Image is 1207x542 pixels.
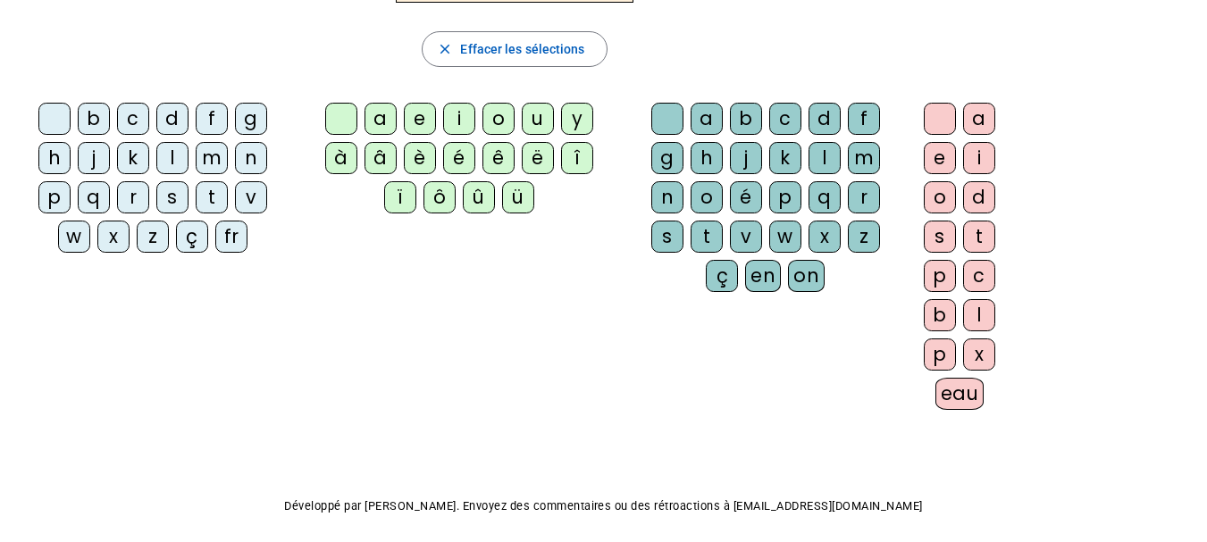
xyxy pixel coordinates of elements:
div: ç [706,260,738,292]
div: i [443,103,475,135]
div: en [745,260,781,292]
div: o [924,181,956,213]
div: t [691,221,723,253]
div: ï [384,181,416,213]
div: p [769,181,801,213]
div: a [365,103,397,135]
div: d [156,103,189,135]
div: s [156,181,189,213]
div: l [156,142,189,174]
div: p [38,181,71,213]
div: v [730,221,762,253]
div: ô [423,181,456,213]
div: t [196,181,228,213]
div: d [963,181,995,213]
div: w [769,221,801,253]
div: on [788,260,825,292]
div: v [235,181,267,213]
div: h [38,142,71,174]
div: n [235,142,267,174]
div: î [561,142,593,174]
mat-icon: close [437,41,453,57]
div: ë [522,142,554,174]
div: ç [176,221,208,253]
div: a [963,103,995,135]
div: è [404,142,436,174]
div: s [924,221,956,253]
span: Effacer les sélections [460,38,584,60]
div: y [561,103,593,135]
div: k [117,142,149,174]
div: f [196,103,228,135]
div: q [809,181,841,213]
div: i [963,142,995,174]
div: é [443,142,475,174]
div: j [78,142,110,174]
div: r [117,181,149,213]
div: â [365,142,397,174]
div: l [963,299,995,331]
div: a [691,103,723,135]
div: m [196,142,228,174]
button: Effacer les sélections [422,31,607,67]
div: u [522,103,554,135]
div: x [97,221,130,253]
div: c [117,103,149,135]
div: e [404,103,436,135]
div: é [730,181,762,213]
div: g [651,142,683,174]
div: p [924,338,956,371]
div: g [235,103,267,135]
div: b [78,103,110,135]
div: d [809,103,841,135]
div: o [691,181,723,213]
div: m [848,142,880,174]
div: r [848,181,880,213]
div: b [924,299,956,331]
div: c [963,260,995,292]
div: eau [935,378,985,410]
div: z [137,221,169,253]
div: t [963,221,995,253]
div: h [691,142,723,174]
div: x [809,221,841,253]
div: w [58,221,90,253]
div: ê [482,142,515,174]
div: e [924,142,956,174]
p: Développé par [PERSON_NAME]. Envoyez des commentaires ou des rétroactions à [EMAIL_ADDRESS][DOMAI... [14,496,1193,517]
div: o [482,103,515,135]
div: c [769,103,801,135]
div: à [325,142,357,174]
div: ü [502,181,534,213]
div: b [730,103,762,135]
div: n [651,181,683,213]
div: p [924,260,956,292]
div: k [769,142,801,174]
div: û [463,181,495,213]
div: s [651,221,683,253]
div: fr [215,221,247,253]
div: j [730,142,762,174]
div: x [963,338,995,371]
div: q [78,181,110,213]
div: f [848,103,880,135]
div: z [848,221,880,253]
div: l [809,142,841,174]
